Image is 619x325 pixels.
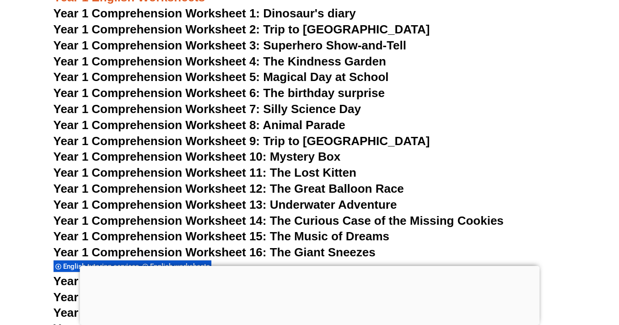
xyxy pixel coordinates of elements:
[54,182,404,195] a: Year 1 Comprehension Worksheet 12: The Great Balloon Race
[54,198,397,211] a: Year 1 Comprehension Worksheet 13: Underwater Adventure
[54,118,345,132] a: Year 1 Comprehension Worksheet 8: Animal Parade
[462,222,619,325] iframe: Chat Widget
[54,38,407,52] a: Year 1 Comprehension Worksheet 3: Superhero Show-and-Tell
[54,22,430,36] a: Year 1 Comprehension Worksheet 2: Trip to [GEOGRAPHIC_DATA]
[54,214,504,227] a: Year 1 Comprehension Worksheet 14: The Curious Case of the Missing Cookies
[140,260,211,272] div: English worksheets
[54,306,380,320] a: Year 1 Comprehension Worksheet 19: The Amazing Game
[54,229,390,243] a: Year 1 Comprehension Worksheet 15: The Music of Dreams
[54,54,386,68] a: Year 1 Comprehension Worksheet 4: The Kindness Garden
[54,274,431,288] a: Year 1 Comprehension Worksheet 17: The Time-Travelling Toy Box
[54,260,140,272] div: English tutoring services
[63,262,142,271] span: English tutoring services
[54,134,430,148] a: Year 1 Comprehension Worksheet 9: Trip to [GEOGRAPHIC_DATA]
[80,266,539,323] iframe: Advertisement
[54,102,361,116] a: Year 1 Comprehension Worksheet 7: Silly Science Day
[54,245,376,259] a: Year 1 Comprehension Worksheet 16: The Giant Sneezes
[54,86,385,100] a: Year 1 Comprehension Worksheet 6: The birthday surprise
[54,166,356,179] a: Year 1 Comprehension Worksheet 11: The Lost Kitten
[54,70,389,84] a: Year 1 Comprehension Worksheet 5: Magical Day at School
[150,262,213,271] span: English worksheets
[54,150,341,163] a: Year 1 Comprehension Worksheet 10: Mystery Box
[54,6,356,20] a: Year 1 Comprehension Worksheet 1: Dinosaur's diary
[54,290,365,304] a: Year 1 Comprehension Worksheet 18: The Friendly Fox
